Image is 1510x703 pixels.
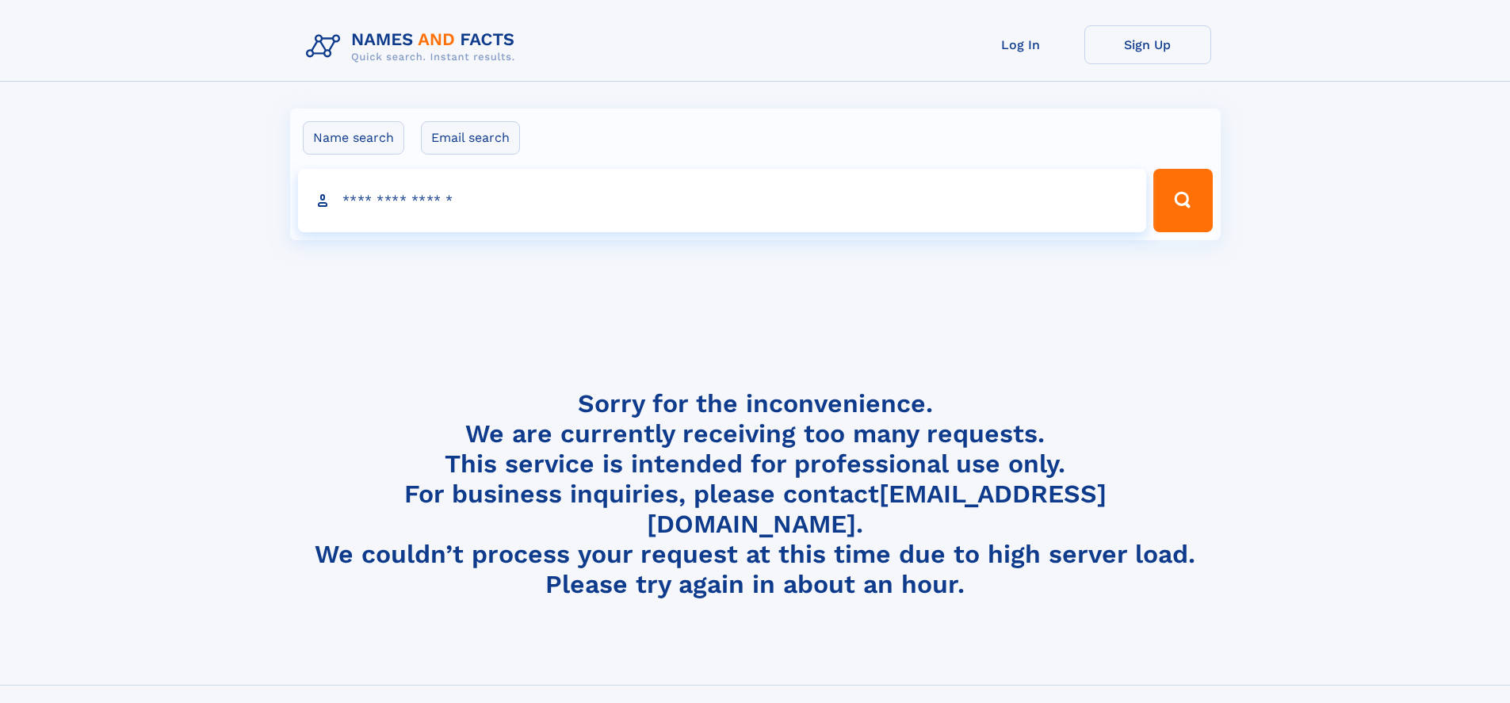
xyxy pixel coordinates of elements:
[303,121,404,155] label: Name search
[300,388,1211,600] h4: Sorry for the inconvenience. We are currently receiving too many requests. This service is intend...
[298,169,1147,232] input: search input
[1153,169,1212,232] button: Search Button
[421,121,520,155] label: Email search
[1084,25,1211,64] a: Sign Up
[647,479,1107,539] a: [EMAIL_ADDRESS][DOMAIN_NAME]
[300,25,528,68] img: Logo Names and Facts
[958,25,1084,64] a: Log In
